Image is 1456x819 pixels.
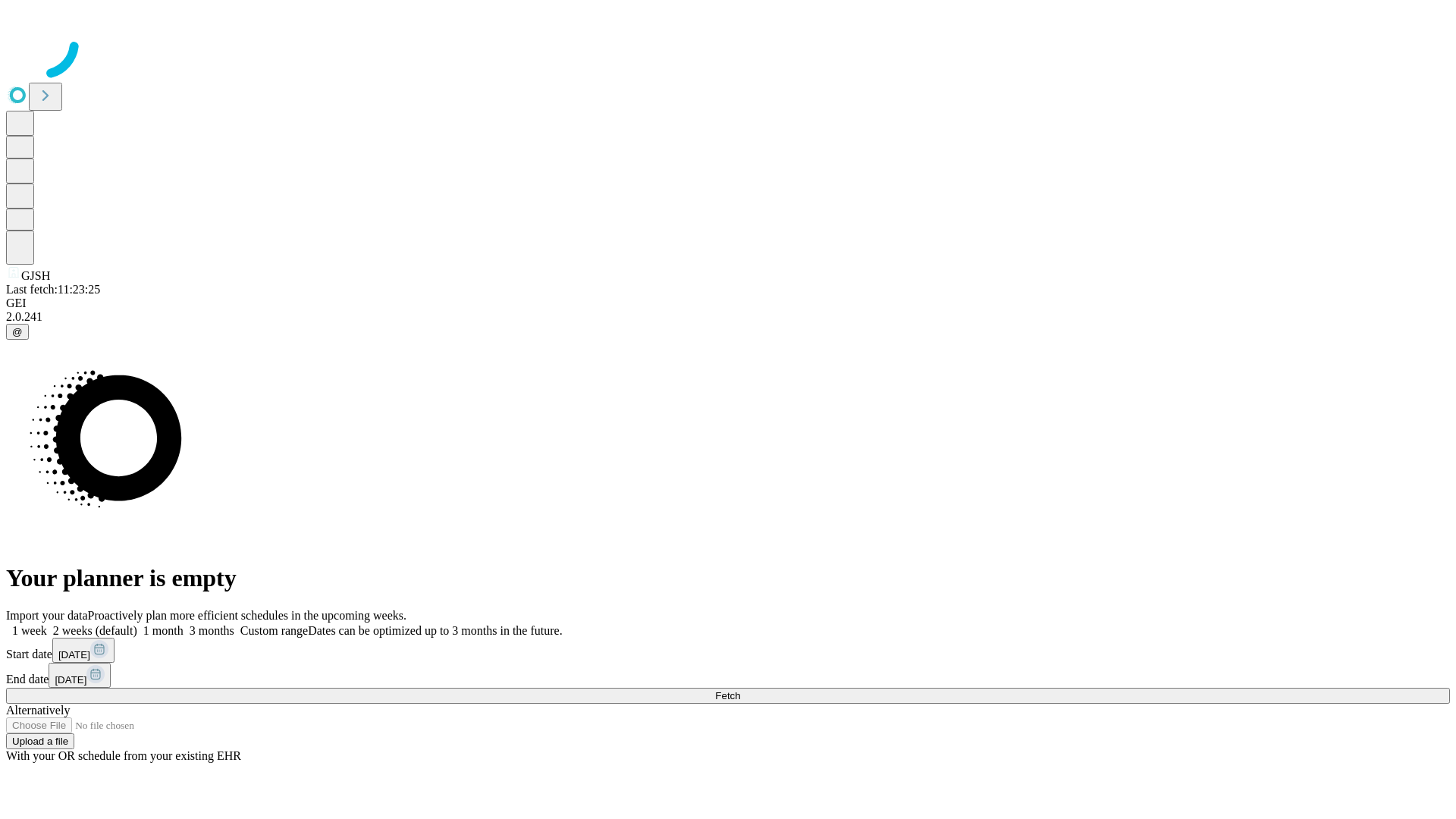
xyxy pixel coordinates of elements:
[12,326,23,337] span: @
[6,297,1450,310] div: GEI
[190,624,234,637] span: 3 months
[52,638,115,663] button: [DATE]
[6,310,1450,324] div: 2.0.241
[240,624,308,637] span: Custom range
[12,624,47,637] span: 1 week
[308,624,562,637] span: Dates can be optimized up to 3 months in the future.
[6,609,88,622] span: Import your data
[55,674,86,686] span: [DATE]
[6,283,100,296] span: Last fetch: 11:23:25
[6,704,70,717] span: Alternatively
[6,324,29,340] button: @
[6,663,1450,688] div: End date
[6,733,74,749] button: Upload a file
[58,649,90,661] span: [DATE]
[88,609,406,622] span: Proactively plan more efficient schedules in the upcoming weeks.
[6,564,1450,592] h1: Your planner is empty
[6,749,241,762] span: With your OR schedule from your existing EHR
[6,638,1450,663] div: Start date
[715,690,740,701] span: Fetch
[143,624,184,637] span: 1 month
[6,688,1450,704] button: Fetch
[49,663,111,688] button: [DATE]
[21,269,50,282] span: GJSH
[53,624,137,637] span: 2 weeks (default)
